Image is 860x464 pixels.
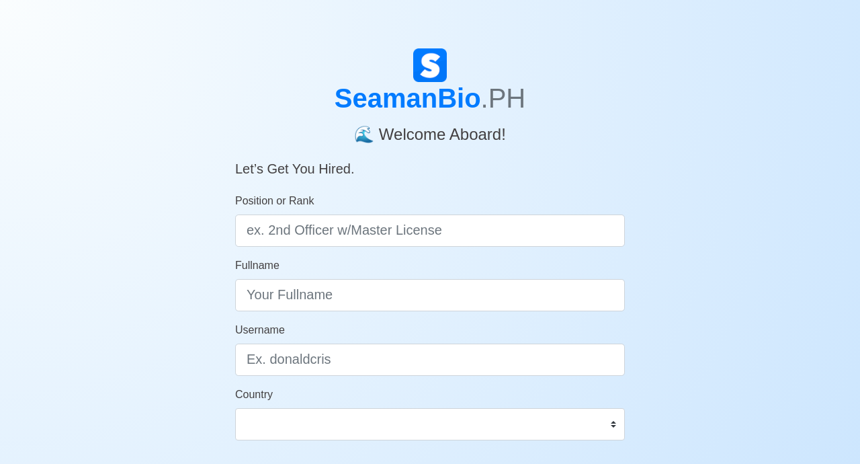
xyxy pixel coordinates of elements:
input: Ex. donaldcris [235,344,625,376]
span: Fullname [235,260,279,271]
img: Logo [413,48,447,82]
h1: SeamanBio [235,82,625,114]
label: Country [235,387,273,403]
input: ex. 2nd Officer w/Master License [235,215,625,247]
span: Position or Rank [235,195,314,206]
h5: Let’s Get You Hired. [235,145,625,177]
span: Username [235,324,285,336]
input: Your Fullname [235,279,625,311]
span: .PH [481,83,526,113]
h4: 🌊 Welcome Aboard! [235,114,625,145]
